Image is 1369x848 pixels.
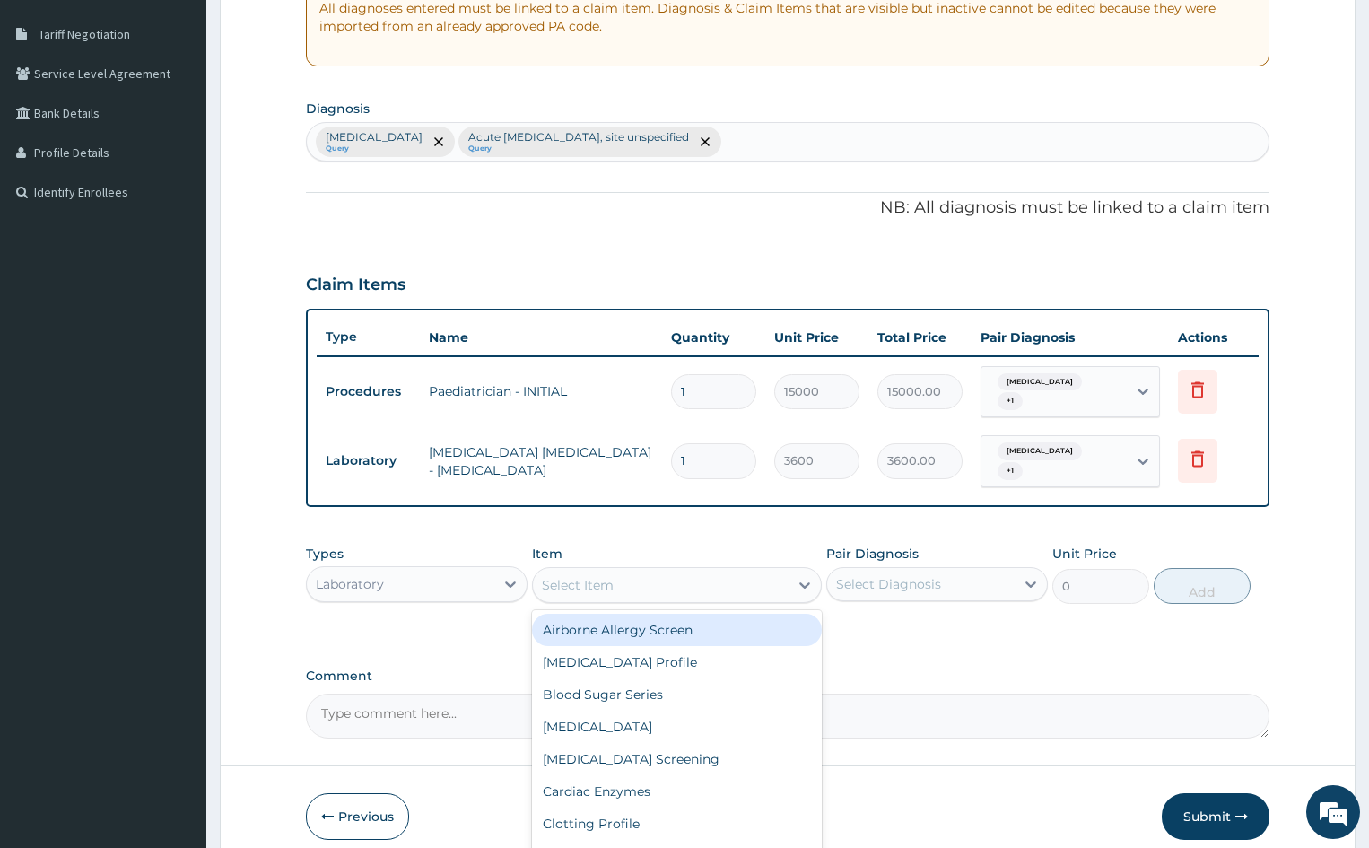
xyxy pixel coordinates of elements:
[1052,545,1117,563] label: Unit Price
[317,375,420,408] td: Procedures
[326,144,423,153] small: Query
[542,576,614,594] div: Select Item
[306,669,1269,684] label: Comment
[532,743,821,775] div: [MEDICAL_DATA] Screening
[532,711,821,743] div: [MEDICAL_DATA]
[306,197,1269,220] p: NB: All diagnosis must be linked to a claim item
[306,546,344,562] label: Types
[316,575,384,593] div: Laboratory
[306,275,405,295] h3: Claim Items
[420,319,662,355] th: Name
[836,575,941,593] div: Select Diagnosis
[317,444,420,477] td: Laboratory
[1154,568,1250,604] button: Add
[532,614,821,646] div: Airborne Allergy Screen
[294,9,337,52] div: Minimize live chat window
[697,134,713,150] span: remove selection option
[420,373,662,409] td: Paediatrician - INITIAL
[998,373,1082,391] span: [MEDICAL_DATA]
[33,90,73,135] img: d_794563401_company_1708531726252_794563401
[998,442,1082,460] span: [MEDICAL_DATA]
[326,130,423,144] p: [MEDICAL_DATA]
[532,808,821,840] div: Clotting Profile
[532,646,821,678] div: [MEDICAL_DATA] Profile
[1169,319,1259,355] th: Actions
[93,101,301,124] div: Chat with us now
[468,130,689,144] p: Acute [MEDICAL_DATA], site unspecified
[532,775,821,808] div: Cardiac Enzymes
[104,226,248,407] span: We're online!
[306,793,409,840] button: Previous
[1162,793,1269,840] button: Submit
[826,545,919,563] label: Pair Diagnosis
[998,462,1023,480] span: + 1
[420,434,662,488] td: [MEDICAL_DATA] [MEDICAL_DATA] - [MEDICAL_DATA]
[662,319,765,355] th: Quantity
[39,26,130,42] span: Tariff Negotiation
[9,490,342,553] textarea: Type your message and hit 'Enter'
[468,144,689,153] small: Query
[306,100,370,118] label: Diagnosis
[532,545,562,563] label: Item
[532,678,821,711] div: Blood Sugar Series
[868,319,972,355] th: Total Price
[431,134,447,150] span: remove selection option
[998,392,1023,410] span: + 1
[317,320,420,354] th: Type
[972,319,1169,355] th: Pair Diagnosis
[765,319,868,355] th: Unit Price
